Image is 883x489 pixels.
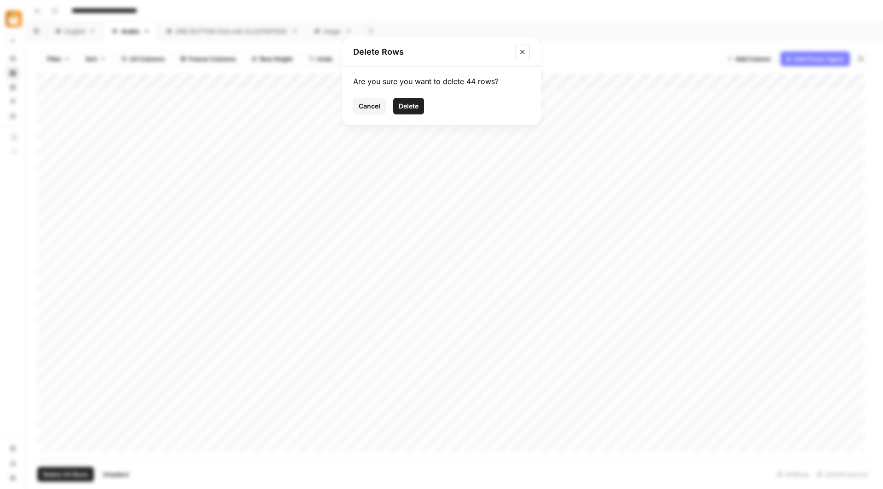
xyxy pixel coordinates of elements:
[393,98,424,114] button: Delete
[353,76,530,87] div: Are you sure you want to delete 44 rows?
[515,45,530,59] button: Close modal
[359,102,380,111] span: Cancel
[399,102,419,111] span: Delete
[353,45,510,58] h2: Delete Rows
[353,98,386,114] button: Cancel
